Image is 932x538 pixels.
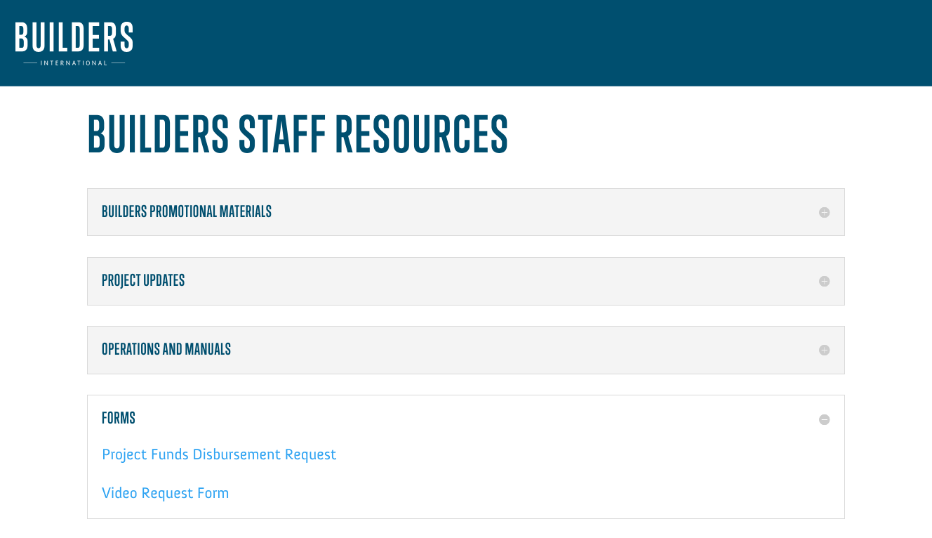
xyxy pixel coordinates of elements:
[102,483,229,509] a: Video Request Form
[15,22,133,65] img: Builders International
[102,203,830,221] h5: Builders Promotional Materials
[87,105,845,170] h1: Builders Staff Resources
[102,409,830,428] h5: Forms
[102,272,830,290] h5: Project Updates
[102,445,336,471] a: Project Funds Disbursement Request
[102,341,830,359] h5: Operations and Manuals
